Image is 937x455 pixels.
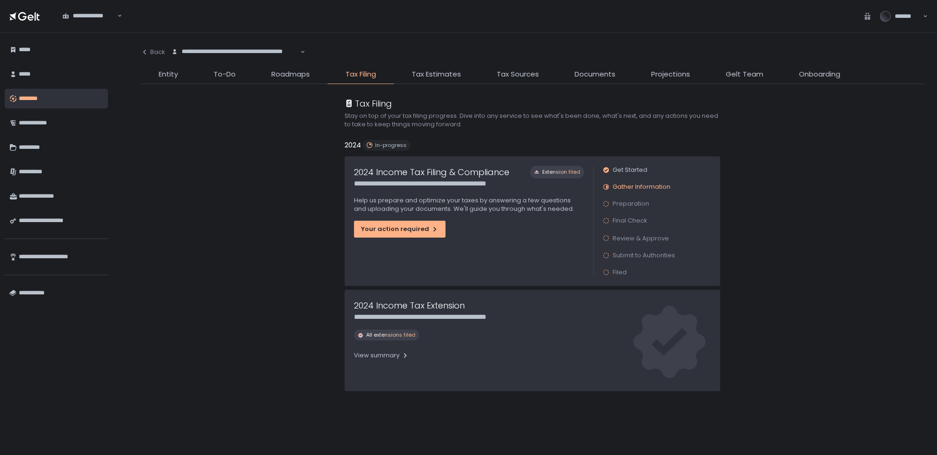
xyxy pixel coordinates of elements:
[497,69,539,80] span: Tax Sources
[345,97,392,110] div: Tax Filing
[613,200,649,208] span: Preparation
[271,69,310,80] span: Roadmaps
[613,216,647,225] span: Final Check
[726,69,763,80] span: Gelt Team
[361,225,438,233] div: Your action required
[613,166,647,174] span: Get Started
[354,348,409,363] button: View summary
[542,169,580,176] span: Extension filed
[613,234,669,243] span: Review & Approve
[56,7,122,26] div: Search for option
[345,112,720,129] h2: Stay on top of your tax filing progress. Dive into any service to see what's been done, what's ne...
[141,48,165,56] div: Back
[354,351,409,360] div: View summary
[141,42,165,62] button: Back
[575,69,615,80] span: Documents
[354,299,465,312] h1: 2024 Income Tax Extension
[613,251,675,260] span: Submit to Authorities
[366,332,415,339] span: All extensions filed
[354,221,445,238] button: Your action required
[354,166,509,178] h1: 2024 Income Tax Filing & Compliance
[613,183,670,191] span: Gather Information
[214,69,236,80] span: To-Do
[171,56,300,65] input: Search for option
[345,140,361,151] h2: 2024
[354,196,584,213] p: Help us prepare and optimize your taxes by answering a few questions and uploading your documents...
[159,69,178,80] span: Entity
[346,69,376,80] span: Tax Filing
[799,69,840,80] span: Onboarding
[165,42,305,62] div: Search for option
[375,142,407,149] span: In-progress
[651,69,690,80] span: Projections
[613,268,627,277] span: Filed
[412,69,461,80] span: Tax Estimates
[62,20,116,30] input: Search for option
